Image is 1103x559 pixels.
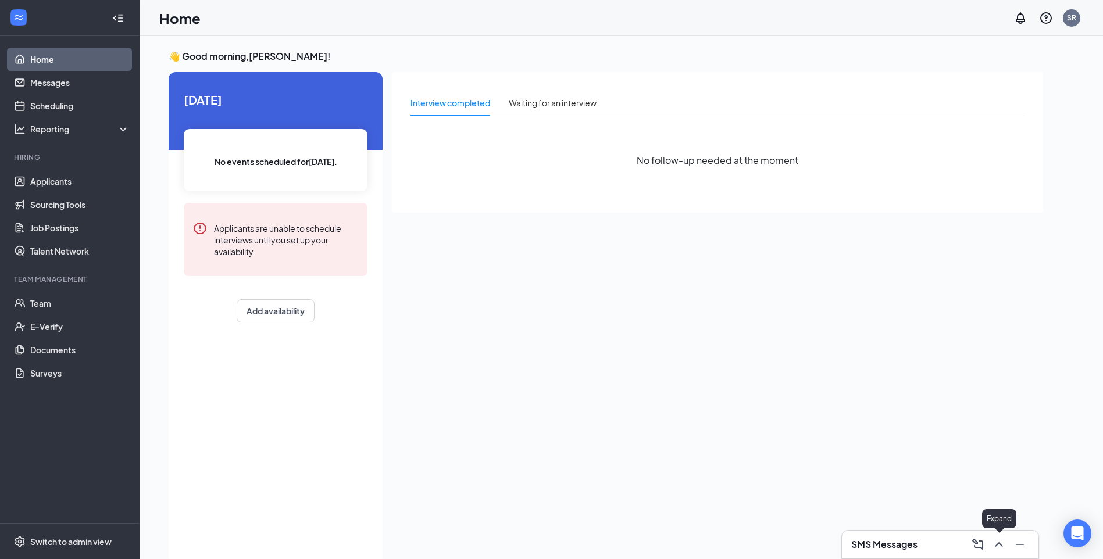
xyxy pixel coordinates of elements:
svg: ComposeMessage [971,537,985,551]
div: Switch to admin view [30,536,112,547]
a: Talent Network [30,239,130,263]
span: No follow-up needed at the moment [637,153,798,167]
div: Waiting for an interview [509,96,597,109]
button: ComposeMessage [969,535,987,554]
div: Interview completed [410,96,490,109]
button: Add availability [237,299,315,322]
div: Open Intercom Messenger [1063,519,1091,547]
a: Job Postings [30,216,130,239]
div: SR [1067,13,1076,23]
a: Messages [30,71,130,94]
svg: Minimize [1013,537,1027,551]
svg: QuestionInfo [1039,11,1053,25]
svg: Collapse [112,12,124,24]
span: [DATE] [184,91,367,109]
a: E-Verify [30,315,130,338]
h3: 👋 Good morning, [PERSON_NAME] ! [169,50,1043,63]
svg: Analysis [14,123,26,135]
svg: WorkstreamLogo [13,12,24,23]
a: Scheduling [30,94,130,117]
svg: Error [193,221,207,235]
button: ChevronUp [990,535,1008,554]
a: Documents [30,338,130,361]
div: Hiring [14,152,127,162]
div: Expand [982,509,1016,528]
button: Minimize [1011,535,1029,554]
h1: Home [159,8,201,28]
a: Team [30,292,130,315]
a: Surveys [30,361,130,385]
a: Sourcing Tools [30,193,130,216]
svg: ChevronUp [992,537,1006,551]
div: Applicants are unable to schedule interviews until you set up your availability. [214,221,358,257]
svg: Settings [14,536,26,547]
a: Home [30,48,130,71]
div: Reporting [30,123,130,135]
div: Team Management [14,274,127,284]
svg: Notifications [1013,11,1027,25]
span: No events scheduled for [DATE] . [215,155,337,168]
a: Applicants [30,170,130,193]
h3: SMS Messages [851,538,918,551]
